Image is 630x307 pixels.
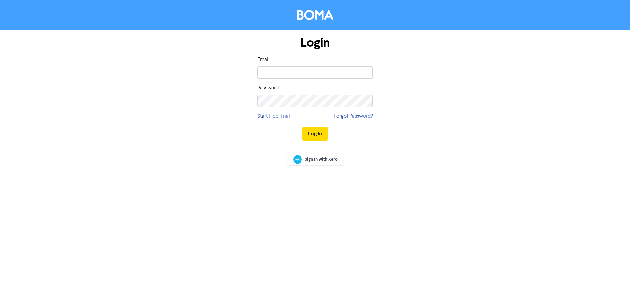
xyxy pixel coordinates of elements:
[305,156,338,162] span: Sign In with Xero
[297,10,333,20] img: BOMA Logo
[257,56,270,64] label: Email
[257,35,373,50] h1: Login
[287,154,343,165] a: Sign In with Xero
[257,112,290,120] a: Start Free Trial
[257,84,279,92] label: Password
[293,155,302,164] img: Xero logo
[334,112,373,120] a: Forgot Password?
[597,275,630,307] iframe: Chat Widget
[302,127,328,141] button: Log In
